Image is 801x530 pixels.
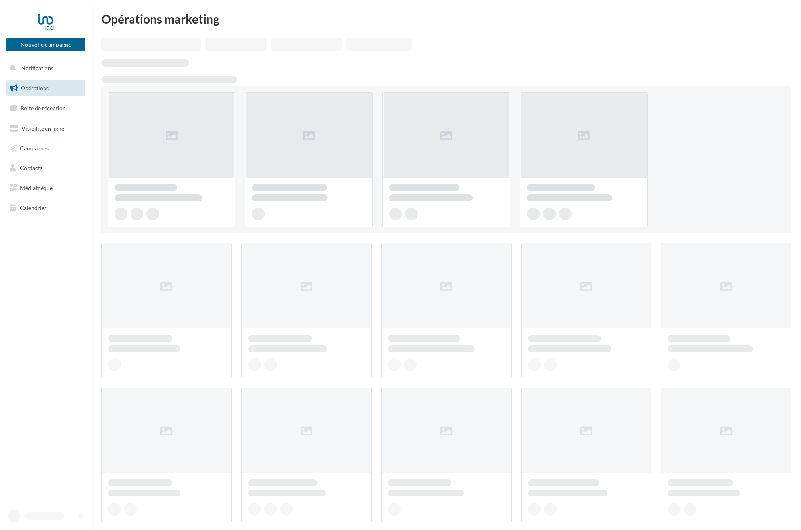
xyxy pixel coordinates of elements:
[5,180,87,196] a: Médiathèque
[20,144,49,151] span: Campagnes
[20,204,47,211] span: Calendrier
[21,85,49,91] span: Opérations
[5,60,84,77] button: Notifications
[20,105,66,111] span: Boîte de réception
[20,164,42,171] span: Contacts
[20,184,53,191] span: Médiathèque
[21,65,53,71] span: Notifications
[5,160,87,176] a: Contacts
[6,38,85,51] button: Nouvelle campagne
[22,125,64,132] span: Visibilité en ligne
[101,13,791,25] div: Opérations marketing
[5,140,87,157] a: Campagnes
[5,200,87,216] a: Calendrier
[5,120,87,137] a: Visibilité en ligne
[5,80,87,97] a: Opérations
[5,99,87,117] a: Boîte de réception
